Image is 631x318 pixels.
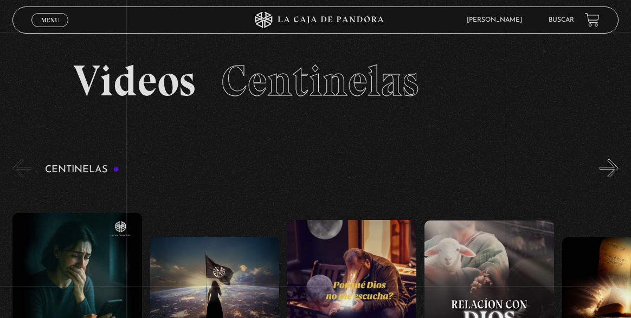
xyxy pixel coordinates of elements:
[45,165,119,175] h3: Centinelas
[12,159,31,178] button: Previous
[549,17,574,23] a: Buscar
[585,12,600,27] a: View your shopping cart
[461,17,533,23] span: [PERSON_NAME]
[221,55,419,107] span: Centinelas
[600,159,619,178] button: Next
[37,26,63,34] span: Cerrar
[41,17,59,23] span: Menu
[73,59,558,102] h2: Videos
